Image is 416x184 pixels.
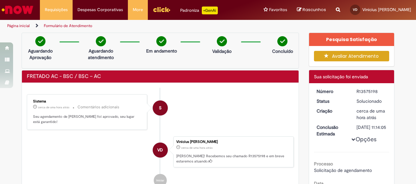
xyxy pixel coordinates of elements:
[157,142,163,158] span: VD
[27,74,101,80] h2: FRETADO AC - BSC / BSC – AC Histórico de tíquete
[35,36,45,46] img: check-circle-green.png
[33,114,142,124] p: Seu agendamento de [PERSON_NAME] foi aprovado, seu lugar está garantido!
[146,48,177,54] p: Em andamento
[312,98,352,104] dt: Status
[272,48,293,54] p: Concluído
[356,88,387,95] div: R13575198
[7,23,30,28] a: Página inicial
[159,100,162,116] span: S
[217,36,227,46] img: check-circle-green.png
[297,7,326,13] a: Rascunhos
[314,74,368,80] span: Sua solicitação foi enviada
[133,7,143,13] span: More
[356,98,387,104] div: Solucionado
[45,7,68,13] span: Requisições
[314,161,333,167] b: Processo
[353,8,357,12] span: VD
[44,23,92,28] a: Formulário de Atendimento
[180,7,218,14] div: Padroniza
[314,167,372,173] span: Solicitação de agendamento
[153,143,168,158] div: Vinicius Vitor Damazio
[309,33,394,46] div: Pesquisa Satisfação
[312,124,352,137] dt: Conclusão Estimada
[356,124,387,130] div: [DATE] 11:14:05
[176,154,290,164] p: [PERSON_NAME]! Recebemos seu chamado R13575198 e em breve estaremos atuando.
[181,146,213,150] time: 29/09/2025 09:14:00
[314,51,390,61] button: Avaliar Atendimento
[362,7,411,12] span: Vinicius [PERSON_NAME]
[1,3,34,16] img: ServiceNow
[38,105,69,109] span: cerca de uma hora atrás
[33,100,142,103] div: Sistema
[153,100,168,115] div: System
[176,140,290,144] div: Vinicius [PERSON_NAME]
[269,7,287,13] span: Favoritos
[212,48,232,54] p: Validação
[312,108,352,114] dt: Criação
[356,108,385,120] span: cerca de uma hora atrás
[277,36,287,46] img: check-circle-green.png
[5,20,272,32] ul: Trilhas de página
[356,108,385,120] time: 29/09/2025 09:14:00
[356,108,387,121] div: 29/09/2025 09:14:00
[96,36,106,46] img: check-circle-green.png
[38,105,69,109] time: 29/09/2025 09:14:06
[202,7,218,14] p: +GenAi
[78,7,123,13] span: Despesas Corporativas
[25,48,56,61] p: Aguardando Aprovação
[153,5,170,14] img: click_logo_yellow_360x200.png
[27,136,294,168] li: Vinicius Vitor Damazio
[156,36,166,46] img: check-circle-green.png
[181,146,213,150] span: cerca de uma hora atrás
[78,104,119,110] small: Comentários adicionais
[303,7,326,13] span: Rascunhos
[85,48,117,61] p: Aguardando atendimento
[312,88,352,95] dt: Número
